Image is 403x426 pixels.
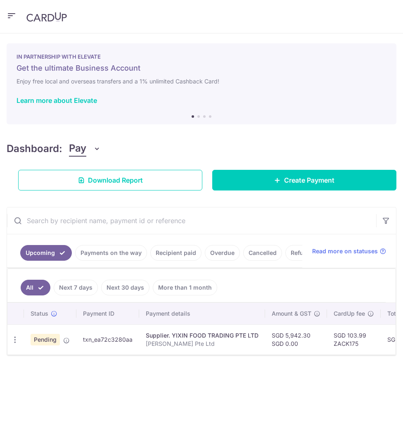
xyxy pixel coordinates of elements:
a: Payments on the way [75,245,147,261]
a: More than 1 month [153,280,217,295]
td: txn_ea72c3280aa [76,324,139,355]
a: Next 30 days [101,280,149,295]
input: Search by recipient name, payment id or reference [7,207,376,234]
th: Payment details [139,303,265,324]
span: Read more on statuses [312,247,378,255]
p: IN PARTNERSHIP WITH ELEVATE [17,53,386,60]
a: Refunds [285,245,320,261]
a: Upcoming [20,245,72,261]
a: Create Payment [212,170,396,190]
a: Learn more about Elevate [17,96,97,105]
button: Pay [69,141,101,157]
a: Cancelled [243,245,282,261]
span: Pending [31,334,60,345]
span: Pay [69,141,86,157]
a: All [21,280,50,295]
td: SGD 103.99 ZACK175 [327,324,381,355]
a: Download Report [18,170,202,190]
h4: Dashboard: [7,141,62,156]
div: Supplier. YIXIN FOOD TRADING PTE LTD [146,331,258,340]
h5: Get the ultimate Business Account [17,63,386,73]
th: Payment ID [76,303,139,324]
a: Overdue [205,245,240,261]
a: Read more on statuses [312,247,386,255]
span: Create Payment [284,175,334,185]
a: Next 7 days [54,280,98,295]
span: CardUp fee [334,309,365,318]
a: Recipient paid [150,245,201,261]
span: Download Report [88,175,143,185]
td: SGD 5,942.30 SGD 0.00 [265,324,327,355]
span: Amount & GST [272,309,311,318]
p: [PERSON_NAME] Pte Ltd [146,340,258,348]
h6: Enjoy free local and overseas transfers and a 1% unlimited Cashback Card! [17,76,386,86]
img: CardUp [26,12,67,22]
span: Status [31,309,48,318]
